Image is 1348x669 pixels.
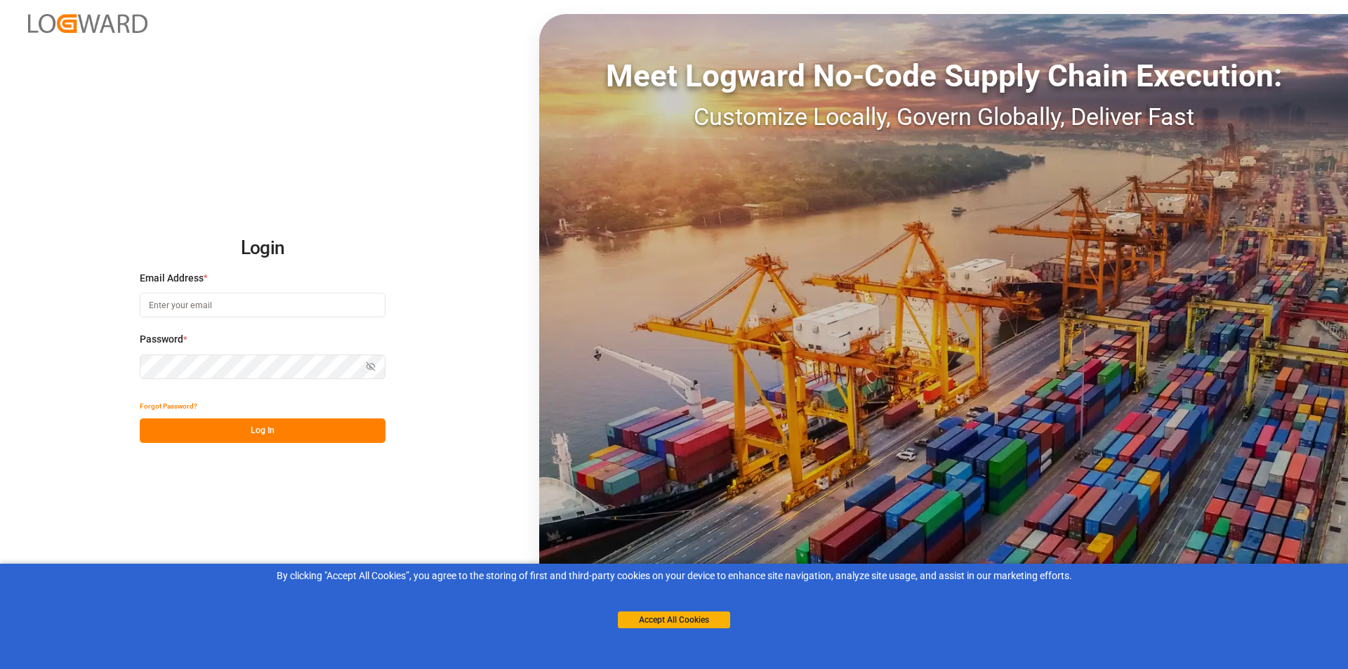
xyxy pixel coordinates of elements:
[618,611,730,628] button: Accept All Cookies
[10,569,1338,583] div: By clicking "Accept All Cookies”, you agree to the storing of first and third-party cookies on yo...
[140,226,385,271] h2: Login
[140,332,183,347] span: Password
[539,53,1348,99] div: Meet Logward No-Code Supply Chain Execution:
[140,394,197,418] button: Forgot Password?
[539,99,1348,135] div: Customize Locally, Govern Globally, Deliver Fast
[140,418,385,443] button: Log In
[140,271,204,286] span: Email Address
[140,293,385,317] input: Enter your email
[28,14,147,33] img: Logward_new_orange.png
